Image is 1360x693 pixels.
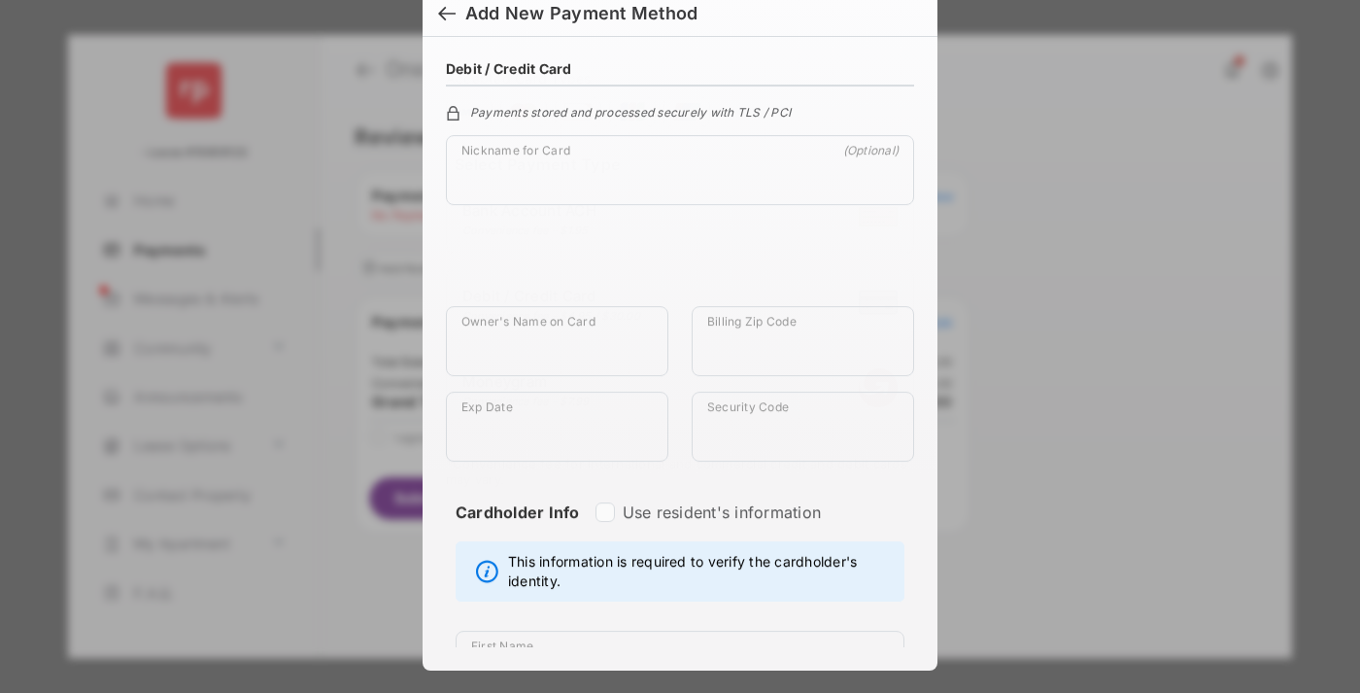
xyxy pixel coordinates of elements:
[465,3,697,24] div: Add New Payment Method
[446,60,572,77] h4: Debit / Credit Card
[623,502,821,522] label: Use resident's information
[456,502,580,557] strong: Cardholder Info
[446,221,914,306] iframe: Credit card field
[446,102,914,120] div: Payments stored and processed securely with TLS / PCI
[508,552,894,591] span: This information is required to verify the cardholder's identity.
